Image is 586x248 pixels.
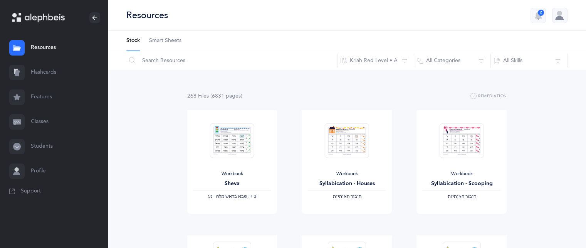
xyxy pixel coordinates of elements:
img: Sheva-Workbook-Red_EN_thumbnail_1754012358.png [210,123,254,158]
div: ‪, + 3‬ [193,194,271,200]
button: Kriah Red Level • A [337,51,414,70]
button: Remediation [470,92,507,101]
div: Sheva [193,180,271,188]
span: ‫שבא בראש מלה - נע‬ [208,194,247,199]
div: Syllabication - Houses [308,180,386,188]
div: Workbook [423,171,500,177]
div: Resources [126,9,168,22]
input: Search Resources [126,51,337,70]
span: (6831 page ) [210,93,242,99]
div: 2 [538,10,544,16]
div: Workbook [308,171,386,177]
span: Smart Sheets [149,37,181,45]
span: 268 File [187,93,209,99]
img: Syllabication-Workbook-Level-1-EN_Red_Houses_thumbnail_1741114032.png [325,123,369,158]
span: s [207,93,209,99]
img: Syllabication-Workbook-Level-1-EN_Red_Scooping_thumbnail_1741114434.png [440,123,484,158]
div: Syllabication - Scooping [423,180,500,188]
span: ‫חיבור האותיות‬ [447,194,476,199]
button: 2 [531,8,546,23]
span: ‫חיבור האותיות‬ [332,194,361,199]
button: All Skills [490,51,568,70]
div: Workbook [193,171,271,177]
button: All Categories [414,51,491,70]
span: s [238,93,241,99]
span: Support [21,187,41,195]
